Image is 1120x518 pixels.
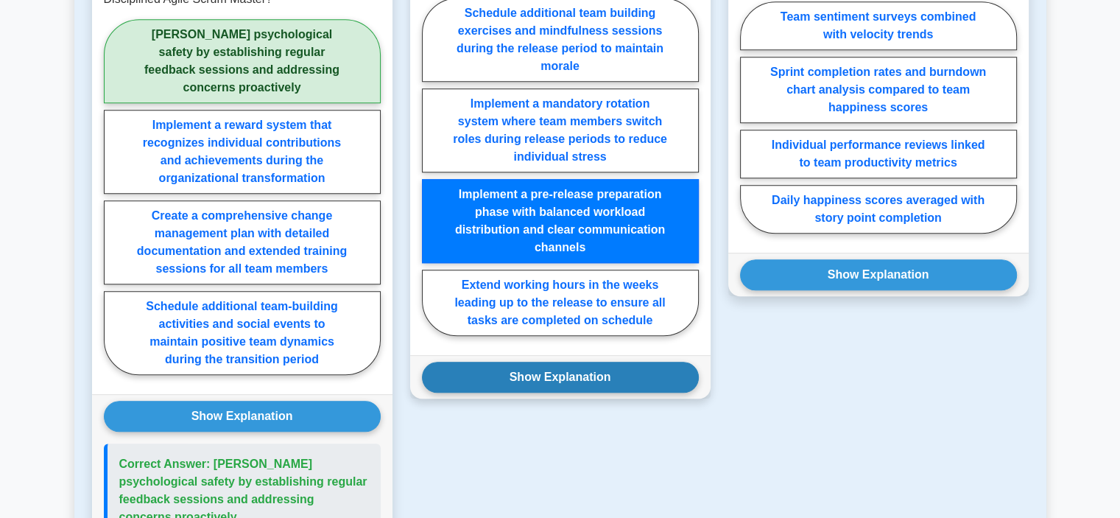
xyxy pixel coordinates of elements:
button: Show Explanation [104,401,381,432]
label: Sprint completion rates and burndown chart analysis compared to team happiness scores [740,57,1017,123]
label: Individual performance reviews linked to team productivity metrics [740,130,1017,178]
button: Show Explanation [422,362,699,393]
label: Implement a pre-release preparation phase with balanced workload distribution and clear communica... [422,179,699,263]
label: Implement a mandatory rotation system where team members switch roles during release periods to r... [422,88,699,172]
label: Team sentiment surveys combined with velocity trends [740,1,1017,50]
label: Extend working hours in the weeks leading up to the release to ensure all tasks are completed on ... [422,270,699,336]
label: Schedule additional team-building activities and social events to maintain positive team dynamics... [104,291,381,375]
label: Daily happiness scores averaged with story point completion [740,185,1017,234]
label: [PERSON_NAME] psychological safety by establishing regular feedback sessions and addressing conce... [104,19,381,103]
label: Create a comprehensive change management plan with detailed documentation and extended training s... [104,200,381,284]
label: Implement a reward system that recognizes individual contributions and achievements during the or... [104,110,381,194]
button: Show Explanation [740,259,1017,290]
